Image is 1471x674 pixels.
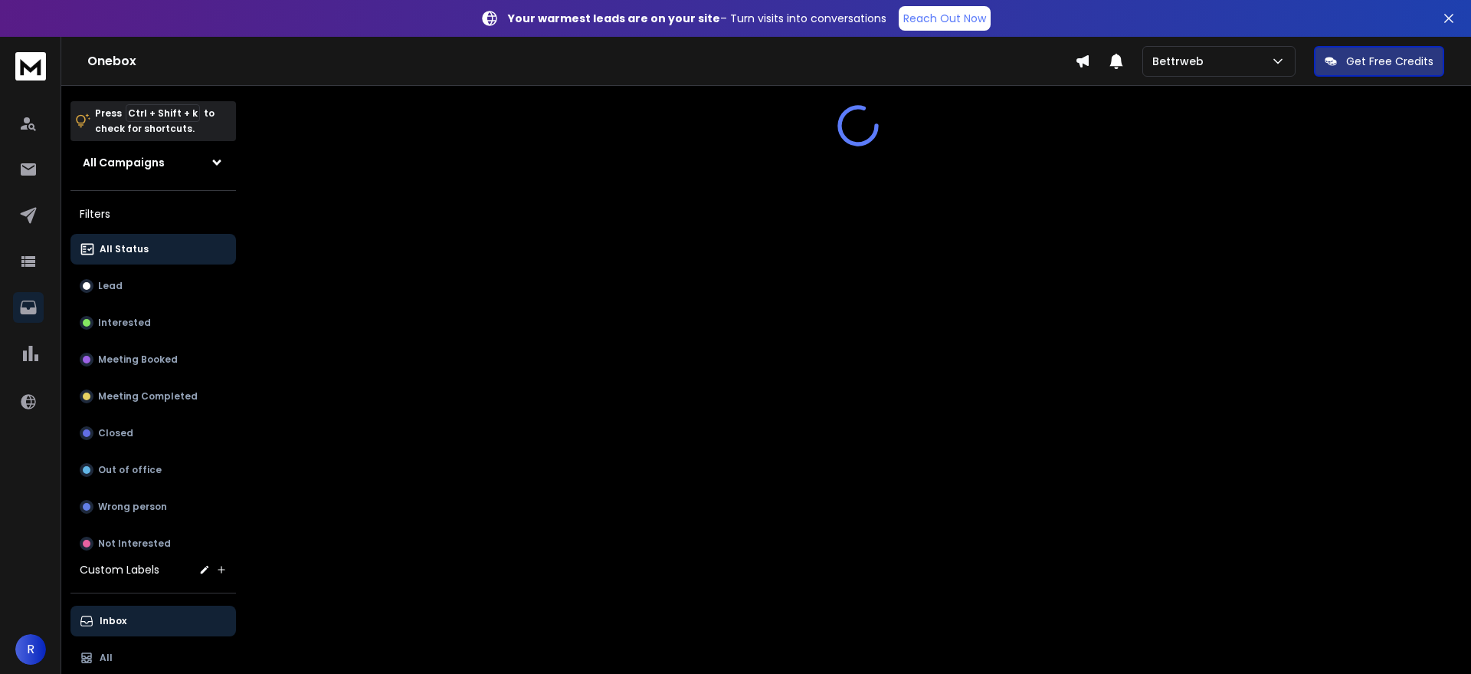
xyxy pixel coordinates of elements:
p: Not Interested [98,538,171,550]
p: Wrong person [98,501,167,513]
h3: Custom Labels [80,562,159,577]
p: Inbox [100,615,126,627]
button: All [70,643,236,673]
button: Interested [70,307,236,338]
button: Lead [70,271,236,301]
p: Lead [98,280,123,292]
span: Ctrl + Shift + k [126,104,200,122]
p: Meeting Booked [98,353,178,366]
p: Meeting Completed [98,390,198,403]
button: Closed [70,418,236,449]
h3: Filters [70,203,236,225]
button: Inbox [70,606,236,636]
p: Reach Out Now [903,11,986,26]
p: All [100,652,113,664]
p: – Turn visits into conversations [508,11,886,26]
button: All Campaigns [70,147,236,178]
p: Out of office [98,464,162,476]
p: Get Free Credits [1346,54,1433,69]
button: Wrong person [70,492,236,522]
h1: All Campaigns [83,155,165,170]
button: Get Free Credits [1314,46,1444,77]
h1: Onebox [87,52,1075,71]
img: logo [15,52,46,81]
p: All Status [100,243,149,255]
p: Bettrweb [1152,54,1210,69]
strong: Your warmest leads are on your site [508,11,720,26]
p: Press to check for shortcuts. [95,106,215,136]
button: Meeting Booked [70,344,236,375]
button: Out of office [70,455,236,485]
button: All Status [70,234,236,265]
p: Interested [98,317,151,329]
a: Reach Out Now [899,6,991,31]
button: Not Interested [70,528,236,559]
button: R [15,634,46,665]
p: Closed [98,427,133,439]
button: Meeting Completed [70,381,236,412]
